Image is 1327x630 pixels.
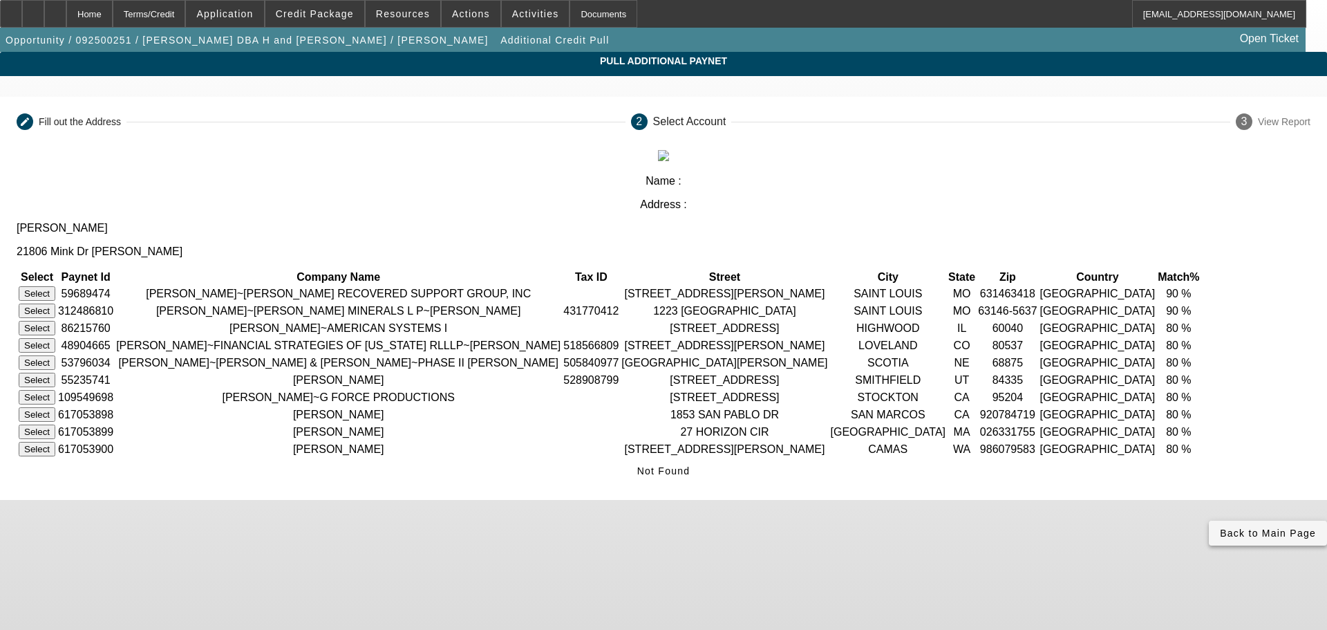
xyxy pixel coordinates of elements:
[830,441,947,457] td: CAMAS
[830,337,947,353] td: LOVELAND
[1039,389,1156,405] td: [GEOGRAPHIC_DATA]
[115,270,561,284] th: Company Name
[1039,424,1156,440] td: [GEOGRAPHIC_DATA]
[57,441,114,457] td: 617053900
[948,424,976,440] td: MA
[621,389,828,405] td: [STREET_ADDRESS]
[17,198,1310,211] p: Address :
[39,116,121,127] div: Fill out the Address
[115,303,561,319] td: [PERSON_NAME]~[PERSON_NAME] MINERALS L P~[PERSON_NAME]
[19,390,55,405] button: Select
[830,303,947,319] td: SAINT LOUIS
[977,355,1037,371] td: 68875
[1157,407,1200,423] td: 80 %
[563,303,619,319] td: 431770412
[977,303,1037,319] td: 63146-5637
[977,424,1037,440] td: 026331755
[948,441,976,457] td: WA
[1234,27,1304,50] a: Open Ticket
[1157,441,1200,457] td: 80 %
[948,320,976,336] td: IL
[10,55,1317,66] span: Pull Additional Paynet
[948,355,976,371] td: NE
[1157,389,1200,405] td: 80 %
[830,320,947,336] td: HIGHWOOD
[621,270,828,284] th: Street
[1157,355,1200,371] td: 80 %
[948,303,976,319] td: MO
[563,337,619,353] td: 518566809
[57,320,114,336] td: 86215760
[17,222,1310,234] p: [PERSON_NAME]
[621,424,828,440] td: 27 HORIZON CIR
[1157,303,1200,319] td: 90 %
[977,389,1037,405] td: 95204
[1157,286,1200,302] td: 90 %
[115,320,561,336] td: [PERSON_NAME]~AMERICAN SYSTEMS I
[1241,115,1248,128] span: 3
[57,407,114,423] td: 617053898
[19,116,30,127] mat-icon: create
[19,286,55,301] button: Select
[115,337,561,353] td: [PERSON_NAME]~FINANCIAL STRATEGIES OF [US_STATE] RLLLP~[PERSON_NAME]
[948,389,976,405] td: CA
[563,270,619,284] th: Tax ID
[18,270,56,284] th: Select
[19,338,55,353] button: Select
[57,424,114,440] td: 617053899
[115,389,561,405] td: [PERSON_NAME]~G FORCE PRODUCTIONS
[19,407,55,422] button: Select
[512,8,559,19] span: Activities
[830,355,947,371] td: SCOTIA
[977,337,1037,353] td: 80537
[1157,320,1200,336] td: 80 %
[1039,372,1156,388] td: [GEOGRAPHIC_DATA]
[621,286,828,302] td: [STREET_ADDRESS][PERSON_NAME]
[19,304,55,318] button: Select
[19,355,55,370] button: Select
[563,355,619,371] td: 505840977
[17,245,1310,258] p: 21806 Mink Dr [PERSON_NAME]
[977,270,1037,284] th: Zip
[500,35,609,46] span: Additional Credit Pull
[1039,303,1156,319] td: [GEOGRAPHIC_DATA]
[115,407,561,423] td: [PERSON_NAME]
[57,303,114,319] td: 312486810
[637,465,690,476] span: Not Found
[115,441,561,457] td: [PERSON_NAME]
[17,175,1310,187] p: Name :
[57,337,114,353] td: 48904665
[1039,320,1156,336] td: [GEOGRAPHIC_DATA]
[830,270,947,284] th: City
[115,286,561,302] td: [PERSON_NAME]~[PERSON_NAME] RECOVERED SUPPORT GROUP, INC
[977,320,1037,336] td: 60040
[1039,407,1156,423] td: [GEOGRAPHIC_DATA]
[653,115,726,128] div: Select Account
[502,1,570,27] button: Activities
[57,389,114,405] td: 109549698
[186,1,263,27] button: Application
[621,441,828,457] td: [STREET_ADDRESS][PERSON_NAME]
[19,321,55,335] button: Select
[1039,355,1156,371] td: [GEOGRAPHIC_DATA]
[621,303,828,319] td: 1223 [GEOGRAPHIC_DATA]
[19,373,55,387] button: Select
[948,286,976,302] td: MO
[830,372,947,388] td: SMITHFIELD
[196,8,253,19] span: Application
[115,424,561,440] td: [PERSON_NAME]
[830,286,947,302] td: SAINT LOUIS
[57,270,114,284] th: Paynet Id
[621,337,828,353] td: [STREET_ADDRESS][PERSON_NAME]
[57,286,114,302] td: 59689474
[977,407,1037,423] td: 920784719
[621,372,828,388] td: [STREET_ADDRESS]
[115,355,561,371] td: [PERSON_NAME]~[PERSON_NAME] & [PERSON_NAME]~PHASE II [PERSON_NAME]
[1157,337,1200,353] td: 80 %
[19,442,55,456] button: Select
[658,150,669,161] img: paynet_logo.jpg
[948,337,976,353] td: CO
[948,270,976,284] th: State
[636,115,642,128] span: 2
[948,407,976,423] td: CA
